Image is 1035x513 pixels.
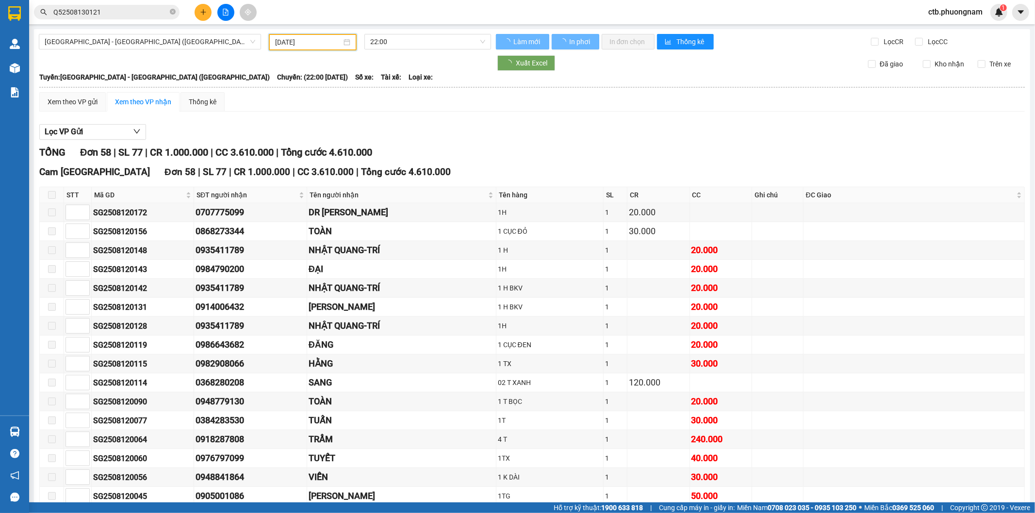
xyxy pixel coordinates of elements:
[39,146,66,158] span: TỔNG
[498,226,602,237] div: 1 CỤC ĐỎ
[114,146,116,158] span: |
[203,166,227,177] span: SL 77
[768,504,856,512] strong: 0708 023 035 - 0935 103 250
[605,321,625,331] div: 1
[498,339,602,350] div: 1 CỤC ĐEN
[93,433,192,446] div: SG2508120064
[307,317,496,336] td: NHẬT QUANG-TRÍ
[920,6,990,18] span: ctb.phuongnam
[93,471,192,483] div: SG2508120056
[194,222,307,241] td: 0868273344
[93,225,192,238] div: SG2508120156
[605,358,625,369] div: 1
[309,319,494,333] div: NHẬT QUANG-TRÍ
[92,260,194,279] td: SG2508120143
[211,146,213,158] span: |
[309,206,494,219] div: DR [PERSON_NAME]
[196,470,305,484] div: 0948841864
[10,87,20,97] img: solution-icon
[498,358,602,369] div: 1 TX
[496,34,549,49] button: Làm mới
[941,502,943,513] span: |
[93,358,192,370] div: SG2508120115
[691,433,751,446] div: 240.000
[194,373,307,392] td: 0368280208
[150,146,208,158] span: CR 1.000.000
[93,490,192,502] div: SG2508120045
[307,354,496,373] td: HẰNG
[196,262,305,276] div: 0984790200
[605,245,625,256] div: 1
[309,433,494,446] div: TRẦM
[196,206,305,219] div: 0707775099
[496,187,604,203] th: Tên hàng
[10,63,20,73] img: warehouse-icon
[981,504,988,511] span: copyright
[92,392,194,411] td: SG2508120090
[92,241,194,260] td: SG2508120148
[39,73,270,81] b: Tuyến: [GEOGRAPHIC_DATA] - [GEOGRAPHIC_DATA] ([GEOGRAPHIC_DATA])
[39,166,150,177] span: Cam [GEOGRAPHIC_DATA]
[93,244,192,256] div: SG2508120148
[307,373,496,392] td: SANG
[691,300,751,314] div: 20.000
[690,187,753,203] th: CC
[629,376,688,389] div: 120.000
[297,166,354,177] span: CC 3.610.000
[194,298,307,317] td: 0914006432
[307,487,496,506] td: NGỌC ANH
[752,187,804,203] th: Ghi chú
[93,339,192,351] div: SG2508120119
[197,190,297,200] span: SĐT người nhận
[48,96,98,107] div: Xem theo VP gửi
[605,453,625,464] div: 1
[605,264,625,274] div: 1
[217,4,234,21] button: file-add
[665,38,673,46] span: bar-chart
[164,166,196,177] span: Đơn 58
[222,9,229,16] span: file-add
[691,243,751,257] div: 20.000
[307,241,496,260] td: NHẬT QUANG-TRÍ
[307,203,496,222] td: DR NGUYỄN
[381,72,401,82] span: Tài xế:
[92,279,194,298] td: SG2508120142
[115,96,171,107] div: Xem theo VP nhận
[198,166,200,177] span: |
[559,38,568,45] span: loading
[309,224,494,238] div: TOÀN
[309,338,494,352] div: ĐĂNG
[605,472,625,482] div: 1
[859,506,862,510] span: ⚪️
[200,9,207,16] span: plus
[307,449,496,468] td: TUYẾT
[513,36,542,47] span: Làm mới
[627,187,690,203] th: CR
[310,190,486,200] span: Tên người nhận
[864,502,934,513] span: Miền Bắc
[498,264,602,274] div: 1H
[10,493,19,502] span: message
[196,414,305,427] div: 0384283530
[276,146,279,158] span: |
[498,415,602,426] div: 1T
[196,357,305,370] div: 0982908066
[93,301,192,313] div: SG2508120131
[64,187,92,203] th: STT
[92,222,194,241] td: SG2508120156
[92,411,194,430] td: SG2508120077
[605,396,625,407] div: 1
[605,339,625,350] div: 1
[309,414,494,427] div: TUẤN
[498,302,602,312] div: 1 H BKV
[196,395,305,408] div: 0948779130
[892,504,934,512] strong: 0369 525 060
[498,491,602,501] div: 1TG
[361,166,451,177] span: Tổng cước 4.610.000
[39,124,146,140] button: Lọc VP Gửi
[880,36,905,47] span: Lọc CR
[498,245,602,256] div: 1 H
[601,504,643,512] strong: 1900 633 818
[309,489,494,503] div: [PERSON_NAME]
[196,281,305,295] div: 0935411789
